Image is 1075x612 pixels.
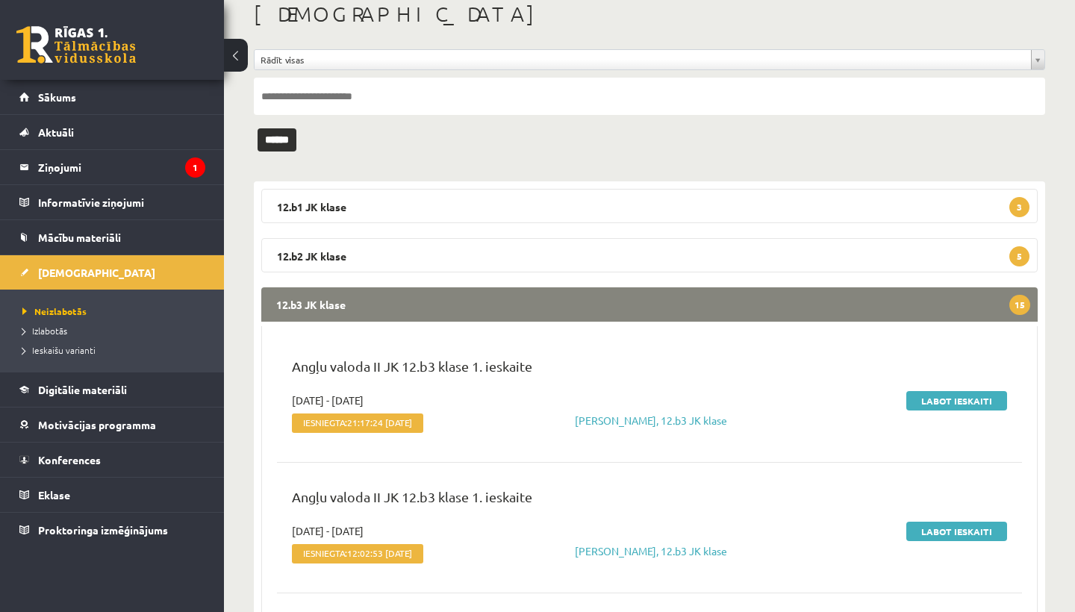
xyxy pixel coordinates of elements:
[1009,295,1030,315] span: 15
[347,548,412,558] span: 12:02:53 [DATE]
[38,453,101,466] span: Konferences
[38,523,168,537] span: Proktoringa izmēģinājums
[38,383,127,396] span: Digitālie materiāli
[22,305,209,318] a: Neizlabotās
[185,157,205,178] i: 1
[19,150,205,184] a: Ziņojumi1
[19,220,205,255] a: Mācību materiāli
[38,418,156,431] span: Motivācijas programma
[19,478,205,512] a: Eklase
[38,150,205,184] legend: Ziņojumi
[292,523,364,539] span: [DATE] - [DATE]
[22,305,87,317] span: Neizlabotās
[16,26,136,63] a: Rīgas 1. Tālmācības vidusskola
[19,80,205,114] a: Sākums
[19,255,205,290] a: [DEMOGRAPHIC_DATA]
[22,343,209,357] a: Ieskaišu varianti
[906,522,1007,541] a: Labot ieskaiti
[575,544,727,558] a: [PERSON_NAME], 12.b3 JK klase
[38,231,121,244] span: Mācību materiāli
[292,393,364,408] span: [DATE] - [DATE]
[292,413,423,433] span: Iesniegta:
[38,185,205,219] legend: Informatīvie ziņojumi
[255,50,1044,69] a: Rādīt visas
[575,413,727,427] a: [PERSON_NAME], 12.b3 JK klase
[38,125,74,139] span: Aktuāli
[292,356,1007,384] p: Angļu valoda II JK 12.b3 klase 1. ieskaite
[19,115,205,149] a: Aktuāli
[261,50,1025,69] span: Rādīt visas
[261,287,1038,322] legend: 12.b3 JK klase
[38,90,76,104] span: Sākums
[19,443,205,477] a: Konferences
[292,544,423,563] span: Iesniegta:
[38,488,70,502] span: Eklase
[22,325,67,337] span: Izlabotās
[19,513,205,547] a: Proktoringa izmēģinājums
[22,324,209,337] a: Izlabotās
[38,266,155,279] span: [DEMOGRAPHIC_DATA]
[261,238,1038,272] legend: 12.b2 JK klase
[19,372,205,407] a: Digitālie materiāli
[1009,246,1029,266] span: 5
[906,391,1007,410] a: Labot ieskaiti
[347,417,412,428] span: 21:17:24 [DATE]
[261,189,1038,223] legend: 12.b1 JK klase
[292,487,1007,514] p: Angļu valoda II JK 12.b3 klase 1. ieskaite
[22,344,96,356] span: Ieskaišu varianti
[1009,197,1029,217] span: 3
[254,1,1045,27] h1: [DEMOGRAPHIC_DATA]
[19,185,205,219] a: Informatīvie ziņojumi
[19,408,205,442] a: Motivācijas programma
